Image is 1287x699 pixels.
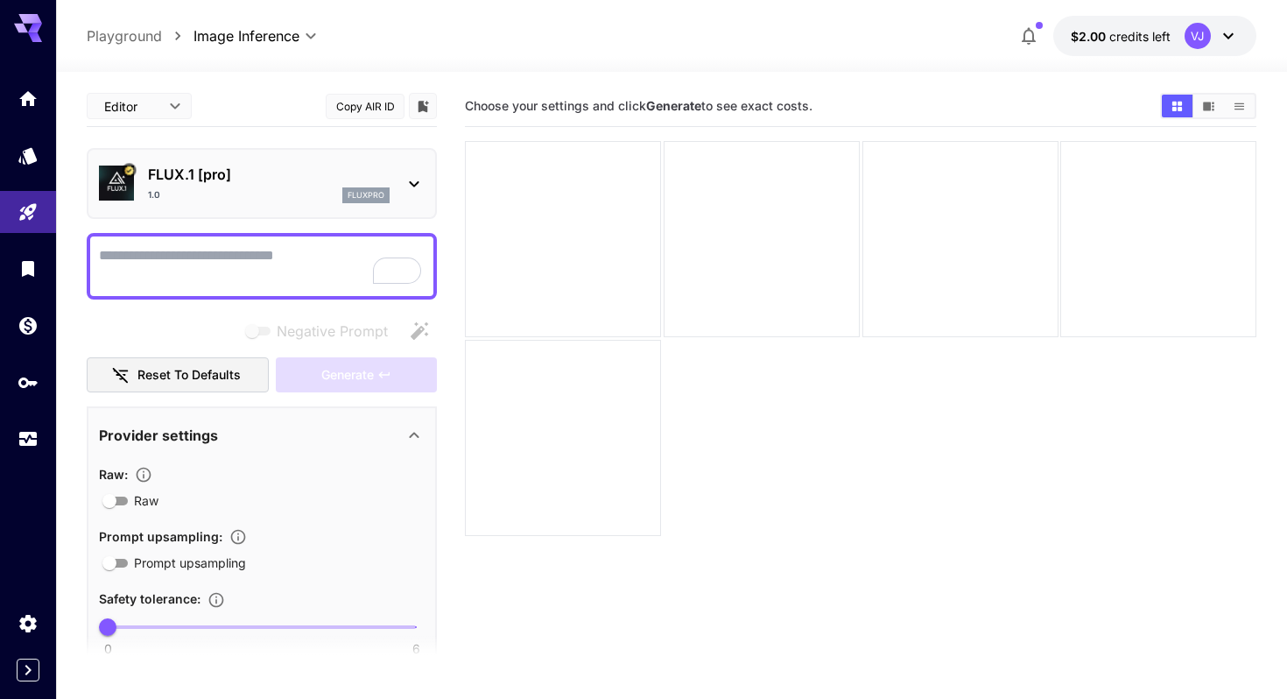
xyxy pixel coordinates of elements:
nav: breadcrumb [87,25,193,46]
span: Negative prompts are not compatible with the selected model. [242,320,402,342]
div: $2.00 [1071,27,1171,46]
button: Expand sidebar [17,659,39,681]
b: Generate [646,98,701,113]
div: Wallet [18,314,39,336]
textarea: To enrich screen reader interactions, please activate Accessibility in Grammarly extension settings [99,245,425,287]
button: Controls the level of post-processing applied to generated images. [128,466,159,484]
div: Certified Model – Vetted for best performance and includes a commercial license.FLUX.1 [pro]1.0fl... [99,157,425,210]
button: Controls the tolerance level for input and output content moderation. Lower values apply stricter... [200,591,232,609]
button: Certified Model – Vetted for best performance and includes a commercial license. [123,164,137,178]
div: VJ [1185,23,1211,49]
button: Enables automatic enhancement and expansion of the input prompt to improve generation quality and... [222,528,254,546]
span: Prompt upsampling : [99,529,222,544]
button: Show media in list view [1224,95,1255,117]
span: Raw [134,491,158,510]
span: $2.00 [1071,29,1109,44]
div: API Keys [18,371,39,393]
p: Provider settings [99,425,218,446]
span: Image Inference [193,25,299,46]
div: Show media in grid viewShow media in video viewShow media in list view [1160,93,1256,119]
div: Library [18,258,39,279]
span: credits left [1109,29,1171,44]
span: Negative Prompt [277,321,388,342]
div: Playground [18,201,39,223]
button: $2.00VJ [1053,16,1256,56]
span: Choose your settings and click to see exact costs. [465,98,812,113]
a: Playground [87,25,162,46]
div: Usage [18,428,39,450]
div: Provider settings [99,414,425,456]
span: Editor [104,97,158,116]
p: FLUX.1 [pro] [148,164,390,185]
button: Copy AIR ID [326,94,404,119]
div: Models [18,145,39,166]
button: Show media in video view [1193,95,1224,117]
span: Prompt upsampling [134,554,246,572]
p: 1.0 [148,188,160,201]
span: Safety tolerance : [99,591,200,606]
button: Show media in grid view [1162,95,1192,117]
div: Home [18,88,39,109]
div: Settings [18,612,39,634]
button: Add to library [415,95,431,116]
button: Reset to defaults [87,357,269,393]
p: fluxpro [348,189,384,201]
span: Raw : [99,467,128,482]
